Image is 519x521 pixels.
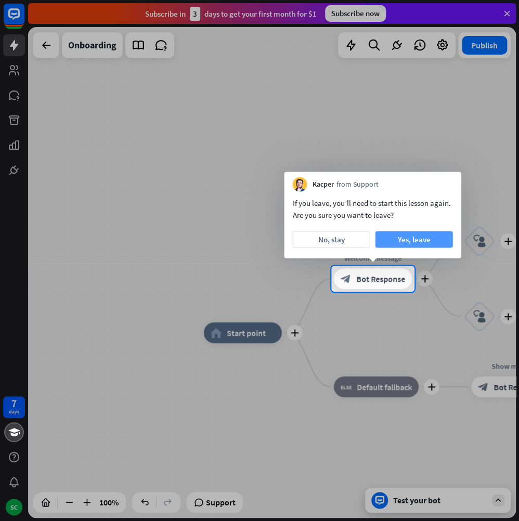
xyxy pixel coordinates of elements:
[312,179,333,190] span: Kacper
[341,273,351,284] i: block_bot_response
[375,231,452,248] button: Yes, leave
[336,179,378,190] span: from Support
[292,197,452,220] div: If you leave, you’ll need to start this lesson again. Are you sure you want to leave?
[356,273,405,284] span: Bot Response
[8,4,40,35] button: Open LiveChat chat widget
[292,231,370,248] button: No, stay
